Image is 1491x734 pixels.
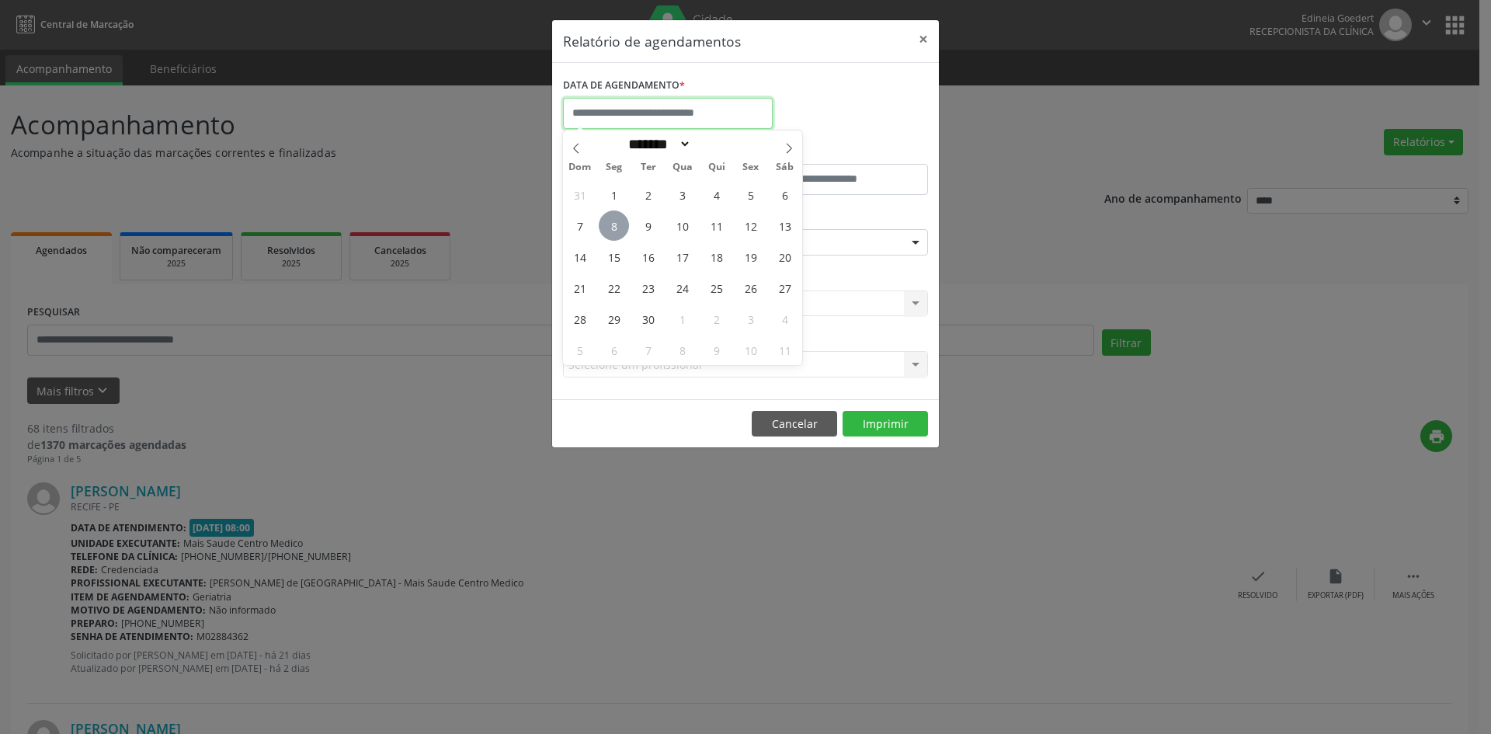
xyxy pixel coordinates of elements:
[768,162,802,172] span: Sáb
[666,162,700,172] span: Qua
[565,179,595,210] span: Agosto 31, 2025
[565,335,595,365] span: Outubro 5, 2025
[597,162,631,172] span: Seg
[563,74,685,98] label: DATA DE AGENDAMENTO
[735,335,766,365] span: Outubro 10, 2025
[565,210,595,241] span: Setembro 7, 2025
[623,136,691,152] select: Month
[633,179,663,210] span: Setembro 2, 2025
[770,242,800,272] span: Setembro 20, 2025
[735,304,766,334] span: Outubro 3, 2025
[770,179,800,210] span: Setembro 6, 2025
[749,140,928,164] label: ATÉ
[633,335,663,365] span: Outubro 7, 2025
[843,411,928,437] button: Imprimir
[563,31,741,51] h5: Relatório de agendamentos
[667,335,697,365] span: Outubro 8, 2025
[735,273,766,303] span: Setembro 26, 2025
[667,273,697,303] span: Setembro 24, 2025
[752,411,837,437] button: Cancelar
[701,335,732,365] span: Outubro 9, 2025
[631,162,666,172] span: Ter
[734,162,768,172] span: Sex
[599,242,629,272] span: Setembro 15, 2025
[633,304,663,334] span: Setembro 30, 2025
[735,179,766,210] span: Setembro 5, 2025
[701,304,732,334] span: Outubro 2, 2025
[599,210,629,241] span: Setembro 8, 2025
[563,162,597,172] span: Dom
[599,273,629,303] span: Setembro 22, 2025
[691,136,742,152] input: Year
[770,273,800,303] span: Setembro 27, 2025
[667,304,697,334] span: Outubro 1, 2025
[633,210,663,241] span: Setembro 9, 2025
[599,335,629,365] span: Outubro 6, 2025
[565,304,595,334] span: Setembro 28, 2025
[633,273,663,303] span: Setembro 23, 2025
[565,242,595,272] span: Setembro 14, 2025
[599,179,629,210] span: Setembro 1, 2025
[701,273,732,303] span: Setembro 25, 2025
[667,210,697,241] span: Setembro 10, 2025
[735,242,766,272] span: Setembro 19, 2025
[667,179,697,210] span: Setembro 3, 2025
[701,242,732,272] span: Setembro 18, 2025
[770,335,800,365] span: Outubro 11, 2025
[599,304,629,334] span: Setembro 29, 2025
[770,304,800,334] span: Outubro 4, 2025
[701,179,732,210] span: Setembro 4, 2025
[633,242,663,272] span: Setembro 16, 2025
[770,210,800,241] span: Setembro 13, 2025
[908,20,939,58] button: Close
[565,273,595,303] span: Setembro 21, 2025
[701,210,732,241] span: Setembro 11, 2025
[700,162,734,172] span: Qui
[667,242,697,272] span: Setembro 17, 2025
[735,210,766,241] span: Setembro 12, 2025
